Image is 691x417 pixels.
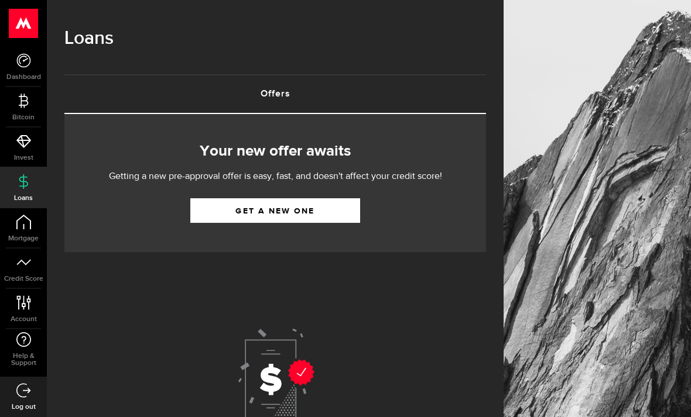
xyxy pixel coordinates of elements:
[64,75,486,113] a: Offers
[190,198,360,223] a: Get a new one
[82,139,468,164] h2: Your new offer awaits
[82,170,468,184] p: Getting a new pre-approval offer is easy, fast, and doesn't affect your credit score!
[642,368,691,417] iframe: LiveChat chat widget
[64,74,486,114] ul: Tabs Navigation
[64,23,486,54] h1: Loans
